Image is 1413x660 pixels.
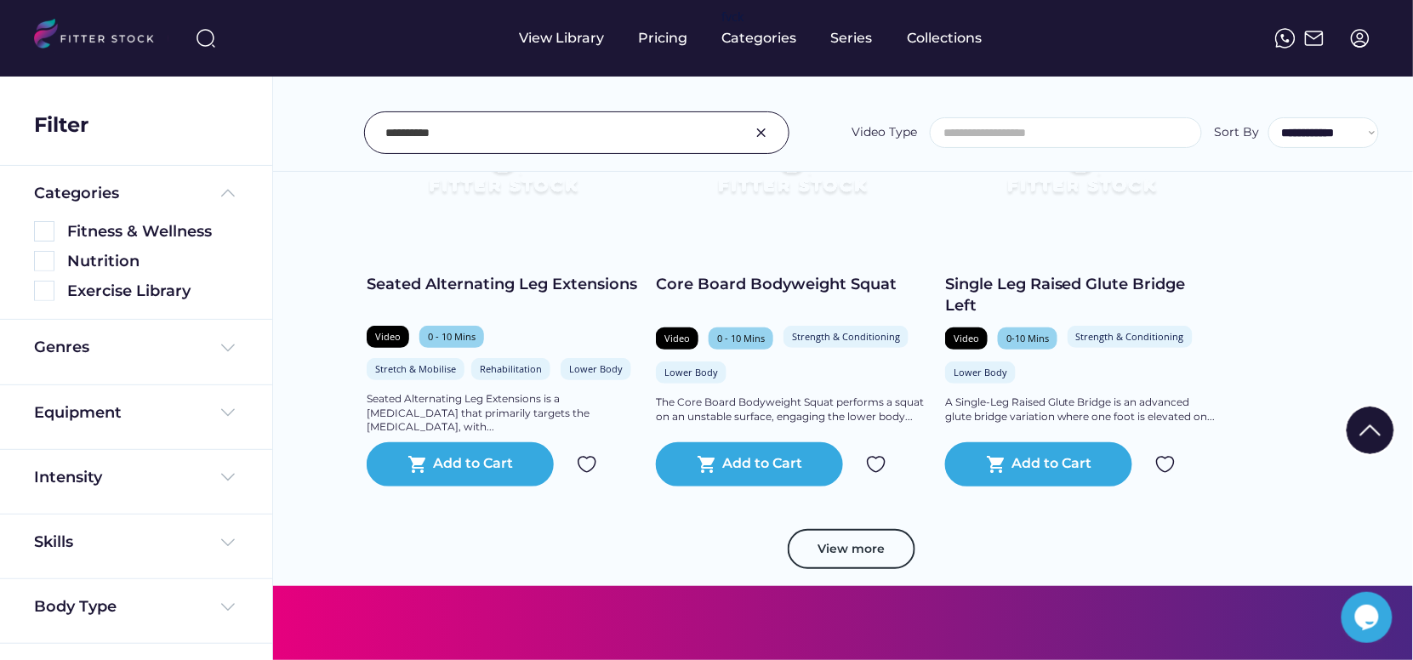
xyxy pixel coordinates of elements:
[407,454,428,475] button: shopping_cart
[697,454,717,475] button: shopping_cart
[569,362,623,375] div: Lower Body
[1304,28,1325,48] img: Frame%2051.svg
[945,395,1217,424] div: A Single-Leg Raised Glute Bridge is an advanced glute bridge variation where one foot is elevated...
[218,467,238,487] img: Frame%20%284%29.svg
[908,29,983,48] div: Collections
[480,362,542,375] div: Rehabilitation
[1012,454,1092,475] div: Add to Cart
[34,596,117,617] div: Body Type
[1215,124,1260,141] div: Sort By
[34,19,168,54] img: LOGO.svg
[723,454,803,475] div: Add to Cart
[218,402,238,423] img: Frame%20%284%29.svg
[34,281,54,301] img: Rectangle%205126.svg
[577,454,597,475] img: Group%201000002324.svg
[218,183,238,203] img: Frame%20%285%29.svg
[1076,330,1184,343] div: Strength & Conditioning
[954,332,979,344] div: Video
[1275,28,1296,48] img: meteor-icons_whatsapp%20%281%29.svg
[34,532,77,553] div: Skills
[218,338,238,358] img: Frame%20%284%29.svg
[866,454,886,475] img: Group%201000002324.svg
[34,402,122,424] div: Equipment
[852,124,917,141] div: Video Type
[367,274,639,295] div: Seated Alternating Leg Extensions
[375,362,456,375] div: Stretch & Mobilise
[664,332,690,344] div: Video
[34,337,89,358] div: Genres
[67,221,238,242] div: Fitness & Wellness
[664,366,718,378] div: Lower Body
[67,281,238,302] div: Exercise Library
[1342,592,1396,643] iframe: chat widget
[34,467,102,488] div: Intensity
[656,274,928,295] div: Core Board Bodyweight Squat
[428,330,476,343] div: 0 - 10 Mins
[34,183,119,204] div: Categories
[520,29,605,48] div: View Library
[656,395,928,424] div: The Core Board Bodyweight Squat performs a squat on an unstable surface, engaging the lower body...
[788,529,915,570] button: View more
[218,532,238,553] img: Frame%20%284%29.svg
[1347,407,1394,454] img: Group%201000002322%20%281%29.svg
[986,454,1006,475] button: shopping_cart
[67,251,238,272] div: Nutrition
[717,332,765,344] div: 0 - 10 Mins
[196,28,216,48] img: search-normal%203.svg
[831,29,874,48] div: Series
[954,366,1007,378] div: Lower Body
[434,454,514,475] div: Add to Cart
[639,29,688,48] div: Pricing
[34,221,54,242] img: Rectangle%205126.svg
[375,330,401,343] div: Video
[722,9,744,26] div: fvck
[1350,28,1370,48] img: profile-circle.svg
[1155,454,1176,475] img: Group%201000002324.svg
[367,392,639,435] div: Seated Alternating Leg Extensions is a [MEDICAL_DATA] that primarily targets the [MEDICAL_DATA], ...
[34,251,54,271] img: Rectangle%205126.svg
[945,274,1217,316] div: Single Leg Raised Glute Bridge Left
[722,29,797,48] div: Categories
[218,597,238,617] img: Frame%20%284%29.svg
[751,122,772,143] img: Group%201000002326.svg
[792,330,900,343] div: Strength & Conditioning
[34,111,88,139] div: Filter
[1006,332,1049,344] div: 0-10 Mins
